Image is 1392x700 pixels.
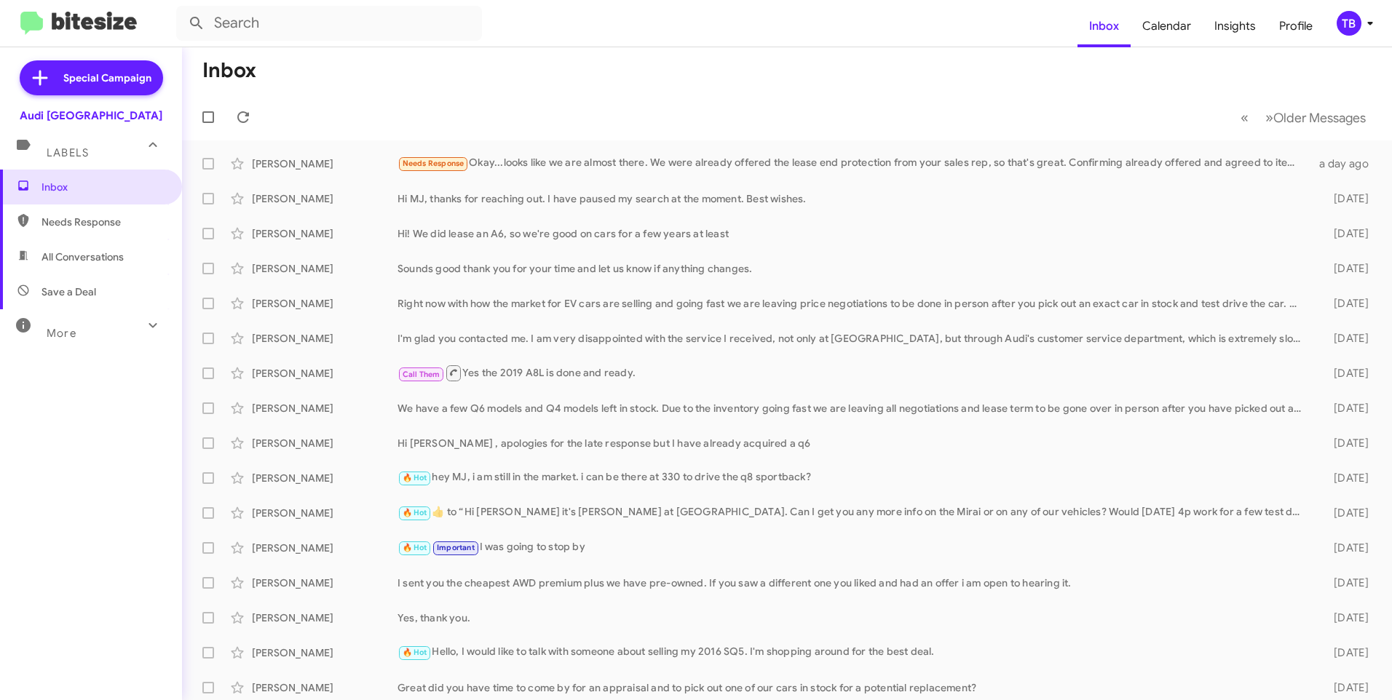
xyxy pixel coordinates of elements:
div: [DATE] [1310,331,1380,346]
div: Audi [GEOGRAPHIC_DATA] [20,108,162,123]
div: I was going to stop by [398,539,1310,556]
div: [DATE] [1310,610,1380,625]
div: [PERSON_NAME] [252,226,398,241]
div: hey MJ, i am still in the market. i can be there at 330 to drive the q8 sportback? [398,469,1310,486]
div: [DATE] [1310,506,1380,520]
span: 🔥 Hot [403,543,427,552]
div: [PERSON_NAME] [252,436,398,450]
div: Hi! We did lease an A6, so we're good on cars for a few years at least [398,226,1310,241]
a: Profile [1268,5,1324,47]
span: Call Them [403,370,440,379]
a: Inbox [1077,5,1131,47]
div: [PERSON_NAME] [252,610,398,625]
div: Great did you have time to come by for an appraisal and to pick out one of our cars in stock for ... [398,680,1310,695]
div: [DATE] [1310,261,1380,276]
div: Hello, I would like to talk with someone about selling my 2016 SQ5. I'm shopping around for the b... [398,644,1310,661]
div: [DATE] [1310,191,1380,206]
a: Special Campaign [20,60,163,95]
div: We have a few Q6 models and Q4 models left in stock. Due to the inventory going fast we are leavi... [398,401,1310,415]
div: [PERSON_NAME] [252,296,398,311]
span: 🔥 Hot [403,648,427,657]
div: [DATE] [1310,366,1380,381]
div: I sent you the cheapest AWD premium plus we have pre-owned. If you saw a different one you liked ... [398,576,1310,590]
div: [DATE] [1310,576,1380,590]
h1: Inbox [202,59,256,82]
div: a day ago [1310,156,1380,171]
nav: Page navigation example [1233,103,1375,132]
div: [PERSON_NAME] [252,506,398,520]
div: [DATE] [1310,436,1380,450]
span: 🔥 Hot [403,473,427,482]
span: Save a Deal [41,285,96,299]
div: Sounds good thank you for your time and let us know if anything changes. [398,261,1310,276]
div: [PERSON_NAME] [252,680,398,695]
div: [PERSON_NAME] [252,191,398,206]
div: Right now with how the market for EV cars are selling and going fast we are leaving price negotia... [398,296,1310,311]
div: [PERSON_NAME] [252,331,398,346]
div: ​👍​ to “ Hi [PERSON_NAME] it's [PERSON_NAME] at [GEOGRAPHIC_DATA]. Can I get you any more info on... [398,504,1310,521]
div: [PERSON_NAME] [252,156,398,171]
button: TB [1324,11,1376,36]
button: Next [1257,103,1375,132]
div: Hi [PERSON_NAME] , apologies for the late response but I have already acquired a q6 [398,436,1310,450]
input: Search [176,6,482,41]
div: [PERSON_NAME] [252,401,398,415]
span: « [1241,108,1249,127]
div: Yes the 2019 A8L is done and ready. [398,364,1310,382]
div: Okay...looks like we are almost there. We were already offered the lease end protection from your... [398,155,1310,172]
span: 🔥 Hot [403,508,427,517]
span: Needs Response [41,215,165,229]
button: Previous [1232,103,1257,132]
span: Older Messages [1273,110,1366,126]
div: [PERSON_NAME] [252,366,398,381]
div: [DATE] [1310,541,1380,555]
div: [DATE] [1310,645,1380,660]
div: [DATE] [1310,226,1380,241]
div: [PERSON_NAME] [252,261,398,276]
div: [DATE] [1310,401,1380,415]
span: Inbox [41,180,165,194]
div: [PERSON_NAME] [252,645,398,660]
span: Needs Response [403,159,464,168]
span: » [1265,108,1273,127]
span: More [47,327,76,340]
div: I'm glad you contacted me. I am very disappointed with the service I received, not only at [GEOGR... [398,331,1310,346]
span: Special Campaign [63,71,151,85]
div: [PERSON_NAME] [252,576,398,590]
div: Yes, thank you. [398,610,1310,625]
div: [PERSON_NAME] [252,471,398,485]
a: Calendar [1131,5,1203,47]
div: TB [1337,11,1361,36]
span: Labels [47,146,89,159]
span: All Conversations [41,250,124,264]
div: [DATE] [1310,296,1380,311]
span: Important [437,543,475,552]
div: [PERSON_NAME] [252,541,398,555]
div: Hi MJ, thanks for reaching out. I have paused my search at the moment. Best wishes. [398,191,1310,206]
div: [DATE] [1310,471,1380,485]
a: Insights [1203,5,1268,47]
div: [DATE] [1310,680,1380,695]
